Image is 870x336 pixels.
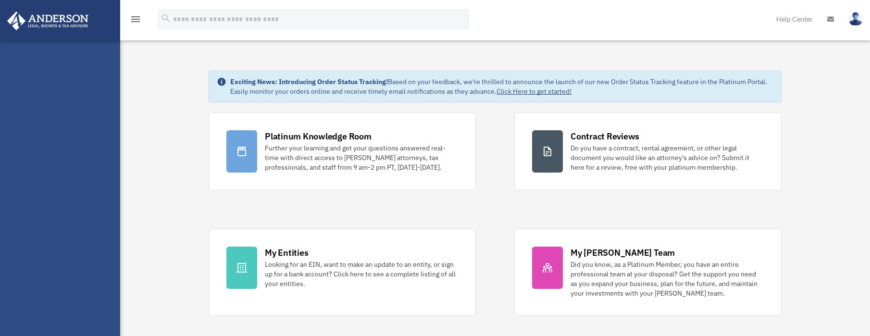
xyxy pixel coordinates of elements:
[209,229,476,316] a: My Entities Looking for an EIN, want to make an update to an entity, or sign up for a bank accoun...
[571,130,639,142] div: Contract Reviews
[848,12,863,26] img: User Pic
[265,143,458,172] div: Further your learning and get your questions answered real-time with direct access to [PERSON_NAM...
[130,17,141,25] a: menu
[265,260,458,288] div: Looking for an EIN, want to make an update to an entity, or sign up for a bank account? Click her...
[497,87,572,96] a: Click Here to get started!
[571,260,764,298] div: Did you know, as a Platinum Member, you have an entire professional team at your disposal? Get th...
[209,112,476,190] a: Platinum Knowledge Room Further your learning and get your questions answered real-time with dire...
[514,112,782,190] a: Contract Reviews Do you have a contract, rental agreement, or other legal document you would like...
[230,77,773,96] div: Based on your feedback, we're thrilled to announce the launch of our new Order Status Tracking fe...
[514,229,782,316] a: My [PERSON_NAME] Team Did you know, as a Platinum Member, you have an entire professional team at...
[161,13,171,24] i: search
[265,130,372,142] div: Platinum Knowledge Room
[571,247,675,259] div: My [PERSON_NAME] Team
[571,143,764,172] div: Do you have a contract, rental agreement, or other legal document you would like an attorney's ad...
[265,247,308,259] div: My Entities
[130,13,141,25] i: menu
[230,77,388,86] strong: Exciting News: Introducing Order Status Tracking!
[4,12,91,30] img: Anderson Advisors Platinum Portal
